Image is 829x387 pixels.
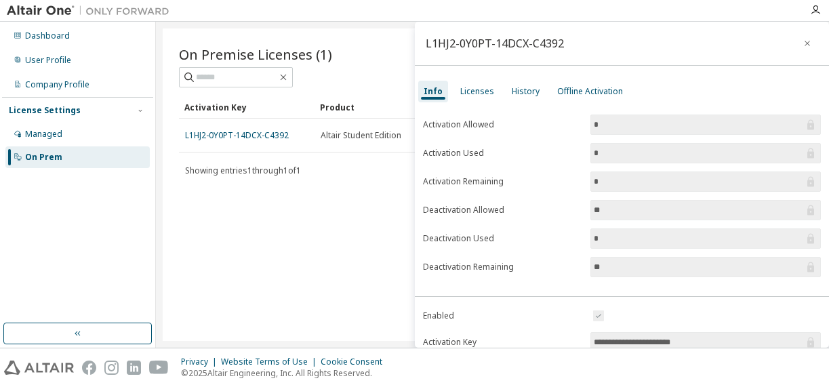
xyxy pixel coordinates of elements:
label: Activation Key [423,337,582,348]
div: Managed [25,129,62,140]
img: instagram.svg [104,361,119,375]
div: User Profile [25,55,71,66]
span: Altair Student Edition [321,130,401,141]
label: Deactivation Allowed [423,205,582,216]
label: Activation Used [423,148,582,159]
label: Activation Remaining [423,176,582,187]
div: Info [424,86,443,97]
label: Deactivation Used [423,233,582,244]
label: Activation Allowed [423,119,582,130]
p: © 2025 Altair Engineering, Inc. All Rights Reserved. [181,367,390,379]
div: Website Terms of Use [221,357,321,367]
div: Company Profile [25,79,89,90]
span: On Premise Licenses (1) [179,45,332,64]
div: Licenses [460,86,494,97]
div: License Settings [9,105,81,116]
img: linkedin.svg [127,361,141,375]
img: Altair One [7,4,176,18]
div: Cookie Consent [321,357,390,367]
img: facebook.svg [82,361,96,375]
div: Privacy [181,357,221,367]
div: Activation Key [184,96,309,118]
img: youtube.svg [149,361,169,375]
label: Deactivation Remaining [423,262,582,272]
div: On Prem [25,152,62,163]
a: L1HJ2-0Y0PT-14DCX-C4392 [185,129,289,141]
span: Showing entries 1 through 1 of 1 [185,165,301,176]
img: altair_logo.svg [4,361,74,375]
div: Dashboard [25,30,70,41]
div: Offline Activation [557,86,623,97]
label: Enabled [423,310,582,321]
div: Product [320,96,445,118]
div: History [512,86,540,97]
div: L1HJ2-0Y0PT-14DCX-C4392 [426,38,564,49]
